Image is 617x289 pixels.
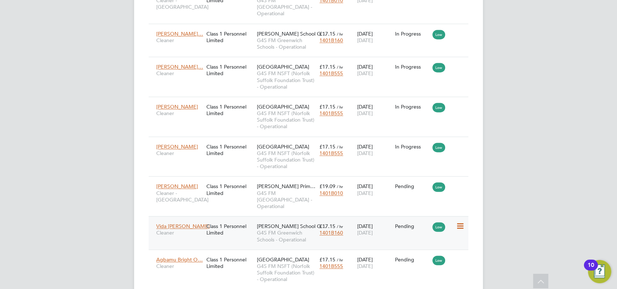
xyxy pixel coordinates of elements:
[337,224,343,229] span: / hr
[319,64,335,70] span: £17.15
[205,219,255,240] div: Class 1 Personnel Limited
[257,190,316,210] span: G4S FM [GEOGRAPHIC_DATA] - Operational
[154,139,468,146] a: [PERSON_NAME]CleanerClass 1 Personnel Limited[GEOGRAPHIC_DATA]G4S FM NSFT (Norfolk Suffolk Founda...
[257,183,315,190] span: [PERSON_NAME] Prim…
[257,110,316,130] span: G4S FM NSFT (Norfolk Suffolk Foundation Trust) - Operational
[337,184,343,189] span: / hr
[337,257,343,262] span: / hr
[156,263,203,269] span: Cleaner
[357,37,373,44] span: [DATE]
[154,252,468,259] a: Agbamu Bright O…CleanerClass 1 Personnel Limited[GEOGRAPHIC_DATA]G4S FM NSFT (Norfolk Suffolk Fou...
[205,60,255,80] div: Class 1 Personnel Limited
[357,70,373,77] span: [DATE]
[337,31,343,37] span: / hr
[355,219,393,240] div: [DATE]
[156,256,203,263] span: Agbamu Bright O…
[355,253,393,273] div: [DATE]
[319,256,335,263] span: £17.15
[395,103,429,110] div: In Progress
[257,70,316,90] span: G4S FM NSFT (Norfolk Suffolk Foundation Trust) - Operational
[319,143,335,150] span: £17.15
[355,27,393,47] div: [DATE]
[432,63,445,72] span: Low
[319,70,343,77] span: 1401B555
[156,143,198,150] span: [PERSON_NAME]
[257,64,309,70] span: [GEOGRAPHIC_DATA]
[205,253,255,273] div: Class 1 Personnel Limited
[319,223,335,229] span: £17.15
[357,190,373,196] span: [DATE]
[357,110,373,117] span: [DATE]
[154,60,468,66] a: [PERSON_NAME]…CleanerClass 1 Personnel Limited[GEOGRAPHIC_DATA]G4S FM NSFT (Norfolk Suffolk Found...
[357,263,373,269] span: [DATE]
[156,70,203,77] span: Cleaner
[319,37,343,44] span: 1401B160
[588,260,611,283] button: Open Resource Center, 10 new notifications
[156,64,203,70] span: [PERSON_NAME]…
[432,103,445,112] span: Low
[432,256,445,265] span: Low
[319,103,335,110] span: £17.15
[395,30,429,37] div: In Progress
[319,229,343,236] span: 1401B160
[432,182,445,192] span: Low
[205,100,255,120] div: Class 1 Personnel Limited
[395,223,429,229] div: Pending
[257,30,326,37] span: [PERSON_NAME] School G…
[337,64,343,70] span: / hr
[257,256,309,263] span: [GEOGRAPHIC_DATA]
[319,183,335,190] span: £19.09
[156,103,198,110] span: [PERSON_NAME]
[257,263,316,283] span: G4S FM NSFT (Norfolk Suffolk Foundation Trust) - Operational
[156,150,203,156] span: Cleaner
[156,183,198,190] span: [PERSON_NAME]
[154,27,468,33] a: [PERSON_NAME]…CleanerClass 1 Personnel Limited[PERSON_NAME] School G…G4S FM Greenwich Schools - O...
[154,179,468,185] a: [PERSON_NAME]Cleaner - [GEOGRAPHIC_DATA]Class 1 Personnel Limited[PERSON_NAME] Prim…G4S FM [GEOGR...
[395,183,429,190] div: Pending
[355,60,393,80] div: [DATE]
[432,30,445,39] span: Low
[337,144,343,150] span: / hr
[205,27,255,47] div: Class 1 Personnel Limited
[156,110,203,117] span: Cleaner
[154,219,468,225] a: Vida [PERSON_NAME]CleanerClass 1 Personnel Limited[PERSON_NAME] School G…G4S FM Greenwich Schools...
[355,140,393,160] div: [DATE]
[395,143,429,150] div: In Progress
[319,263,343,269] span: 1401B555
[156,30,203,37] span: [PERSON_NAME]…
[395,64,429,70] div: In Progress
[156,223,210,229] span: Vida [PERSON_NAME]
[257,229,316,243] span: G4S FM Greenwich Schools - Operational
[357,150,373,156] span: [DATE]
[257,150,316,170] span: G4S FM NSFT (Norfolk Suffolk Foundation Trust) - Operational
[319,30,335,37] span: £17.15
[337,104,343,110] span: / hr
[355,179,393,200] div: [DATE]
[319,150,343,156] span: 1401B555
[588,265,594,274] div: 10
[432,222,445,232] span: Low
[257,223,326,229] span: [PERSON_NAME] School G…
[357,229,373,236] span: [DATE]
[205,179,255,200] div: Class 1 Personnel Limited
[432,143,445,152] span: Low
[257,143,309,150] span: [GEOGRAPHIC_DATA]
[156,229,203,236] span: Cleaner
[156,37,203,44] span: Cleaner
[156,190,203,203] span: Cleaner - [GEOGRAPHIC_DATA]
[319,190,343,196] span: 1401B010
[154,99,468,106] a: [PERSON_NAME]CleanerClass 1 Personnel Limited[GEOGRAPHIC_DATA]G4S FM NSFT (Norfolk Suffolk Founda...
[257,103,309,110] span: [GEOGRAPHIC_DATA]
[395,256,429,263] div: Pending
[205,140,255,160] div: Class 1 Personnel Limited
[257,37,316,50] span: G4S FM Greenwich Schools - Operational
[355,100,393,120] div: [DATE]
[319,110,343,117] span: 1401B555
